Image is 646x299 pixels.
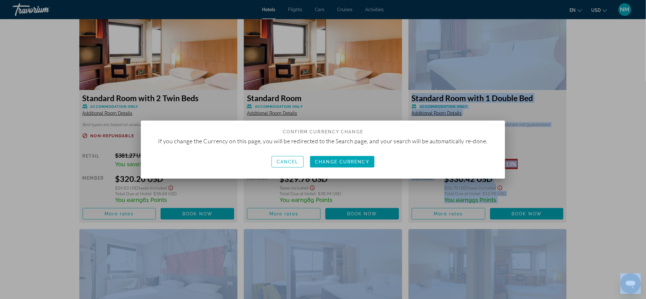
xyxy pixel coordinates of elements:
button: Change Currency [310,156,375,168]
iframe: Кнопка запуска окна обмена сообщениями [621,273,641,294]
button: Cancel [272,156,304,168]
span: Cancel [277,159,299,164]
p: If you change the Currency on this page, you will be redirected to the Search page, and your sear... [158,138,488,145]
h2: Confirm Currency Change [150,121,495,137]
span: Change Currency [315,159,370,164]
